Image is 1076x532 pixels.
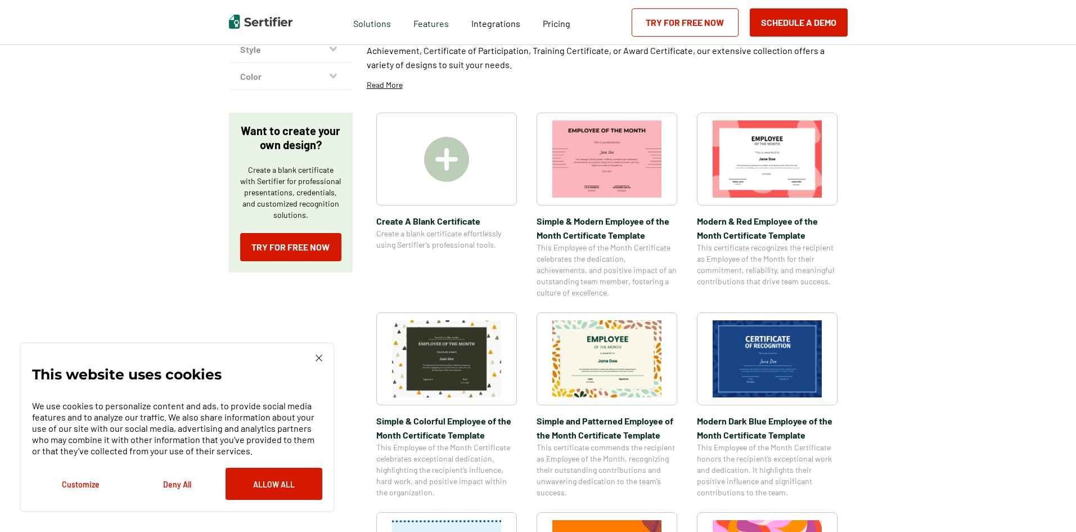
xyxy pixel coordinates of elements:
a: Simple & Modern Employee of the Month Certificate TemplateSimple & Modern Employee of the Month C... [537,113,677,298]
span: This certificate recognizes the recipient as Employee of the Month for their commitment, reliabil... [697,242,838,287]
img: Modern & Red Employee of the Month Certificate Template [713,120,822,198]
p: Explore a wide selection of customizable certificate templates at Sertifier. Whether you need a C... [367,29,848,71]
span: This Employee of the Month Certificate celebrates exceptional dedication, highlighting the recipi... [376,442,517,498]
p: We use cookies to personalize content and ads, to provide social media features and to analyze ou... [32,400,322,457]
a: Modern Dark Blue Employee of the Month Certificate TemplateModern Dark Blue Employee of the Month... [697,312,838,498]
p: Want to create your own design? [240,124,341,152]
img: Simple & Colorful Employee of the Month Certificate Template [392,320,501,397]
a: Integrations [471,15,520,29]
span: Create A Blank Certificate [376,214,517,228]
img: Simple & Modern Employee of the Month Certificate Template [552,120,661,198]
span: Integrations [471,18,520,29]
p: This website uses cookies [32,369,222,380]
button: Color [229,63,353,90]
span: Solutions [353,15,391,29]
button: Allow All [226,468,322,500]
img: Cookie Popup Close [316,355,322,361]
span: Simple & Modern Employee of the Month Certificate Template [537,214,677,242]
span: Create a blank certificate effortlessly using Sertifier’s professional tools. [376,228,517,251]
a: Try for Free Now [632,8,739,37]
button: Customize [32,468,129,500]
a: Try for Free Now [240,233,341,261]
a: Pricing [543,15,570,29]
a: Simple & Colorful Employee of the Month Certificate TemplateSimple & Colorful Employee of the Mon... [376,312,517,498]
span: Pricing [543,18,570,29]
span: Simple and Patterned Employee of the Month Certificate Template [537,414,677,442]
span: Modern & Red Employee of the Month Certificate Template [697,214,838,242]
span: Features [413,15,449,29]
img: Simple and Patterned Employee of the Month Certificate Template [552,320,661,397]
span: Simple & Colorful Employee of the Month Certificate Template [376,414,517,442]
button: Deny All [129,468,226,500]
button: Schedule a Demo [750,8,848,37]
p: Create a blank certificate with Sertifier for professional presentations, credentials, and custom... [240,164,341,221]
span: This Employee of the Month Certificate honors the recipient’s exceptional work and dedication. It... [697,442,838,498]
img: Create A Blank Certificate [424,137,469,182]
span: This Employee of the Month Certificate celebrates the dedication, achievements, and positive impa... [537,242,677,298]
a: Modern & Red Employee of the Month Certificate TemplateModern & Red Employee of the Month Certifi... [697,113,838,298]
span: Modern Dark Blue Employee of the Month Certificate Template [697,414,838,442]
button: Style [229,36,353,63]
img: Sertifier | Digital Credentialing Platform [229,15,292,29]
a: Simple and Patterned Employee of the Month Certificate TemplateSimple and Patterned Employee of t... [537,312,677,498]
iframe: Chat Widget [1020,478,1076,532]
p: Read More [367,79,403,91]
span: This certificate commends the recipient as Employee of the Month, recognizing their outstanding c... [537,442,677,498]
img: Modern Dark Blue Employee of the Month Certificate Template [713,320,822,397]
